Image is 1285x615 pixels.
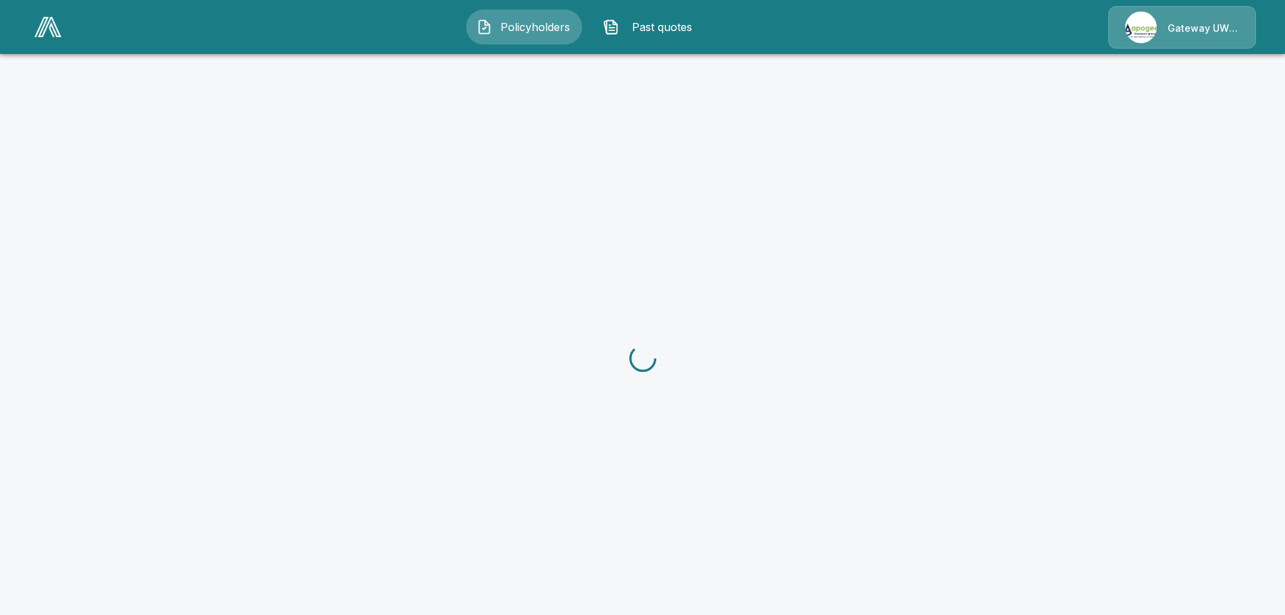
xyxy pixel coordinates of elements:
[466,9,582,45] button: Policyholders IconPolicyholders
[593,9,709,45] button: Past quotes IconPast quotes
[476,19,492,35] img: Policyholders Icon
[625,19,699,35] span: Past quotes
[34,17,61,37] img: AA Logo
[603,19,619,35] img: Past quotes Icon
[498,19,572,35] span: Policyholders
